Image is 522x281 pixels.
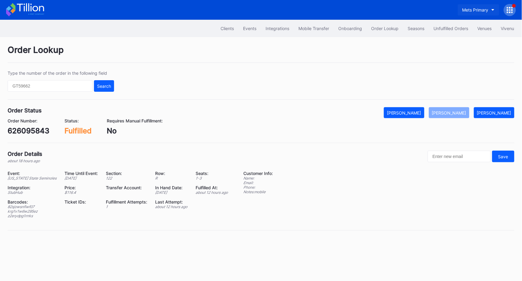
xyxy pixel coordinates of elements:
div: Order Lookup [8,45,514,63]
div: 82sjowsnfiwf07 [8,204,57,209]
div: Order Number: [8,118,49,123]
button: [PERSON_NAME] [474,107,514,118]
button: Vivenu [496,23,519,34]
div: Seats: [196,171,228,176]
button: Clients [216,23,238,34]
div: Transfer Account: [106,185,148,190]
button: Search [94,80,114,92]
div: Mobile Transfer [298,26,329,31]
div: Fulfilled At: [196,185,228,190]
div: Notes: mobile [243,190,273,194]
button: Order Lookup [367,23,403,34]
div: Order Status [8,107,42,114]
div: Status: [64,118,92,123]
div: 122 [106,176,148,180]
button: Integrations [261,23,294,34]
div: No [107,126,163,135]
div: krg1v1w6w295ez [8,209,57,214]
div: [PERSON_NAME] [432,110,466,115]
div: Integration: [8,185,57,190]
div: [PERSON_NAME] [477,110,511,115]
div: Barcodes: [8,199,57,204]
button: Save [492,151,514,162]
button: Unfulfilled Orders [429,23,473,34]
button: [PERSON_NAME] [384,107,424,118]
div: 1 [106,204,148,209]
div: 1 - 3 [196,176,228,180]
div: Fulfilled [64,126,92,135]
div: Onboarding [338,26,362,31]
button: Mobile Transfer [294,23,334,34]
input: GT59662 [8,80,92,92]
div: [DATE] [155,190,188,195]
div: In Hand Date: [155,185,188,190]
div: Email: [243,180,273,185]
div: 626095843 [8,126,49,135]
div: Mets Primary [462,7,489,12]
div: Vivenu [501,26,514,31]
div: Price: [64,185,98,190]
div: Seasons [408,26,425,31]
div: Order Details [8,151,42,157]
div: [US_STATE] State Seminoles [8,176,57,180]
div: Venues [478,26,492,31]
div: Integrations [266,26,289,31]
button: Events [238,23,261,34]
div: Last Attempt: [155,199,188,204]
input: Enter new email [428,151,491,162]
div: Section: [106,171,148,176]
div: $ 116.4 [64,190,98,195]
div: Search [97,84,111,89]
button: [PERSON_NAME] [429,107,469,118]
div: Ticket IDs: [64,199,98,204]
button: Onboarding [334,23,367,34]
div: StubHub [8,190,57,195]
div: [DATE] [64,176,98,180]
div: Name: [243,176,273,180]
div: about 18 hours ago [8,159,42,163]
button: Seasons [403,23,429,34]
div: Requires Manual Fulfillment: [107,118,163,123]
div: Order Lookup [371,26,399,31]
button: Venues [473,23,496,34]
div: Fulfillment Attempts: [106,199,148,204]
div: Events [243,26,256,31]
div: Customer Info: [243,171,273,176]
div: Time Until Event: [64,171,98,176]
div: Save [498,154,508,159]
div: Row: [155,171,188,176]
div: Unfulfilled Orders [434,26,468,31]
div: Event: [8,171,57,176]
div: about 12 hours ago [155,204,188,209]
button: Mets Primary [458,4,499,15]
div: Phone: [243,185,273,190]
div: about 12 hours ago [196,190,228,195]
div: [PERSON_NAME] [387,110,421,115]
div: Clients [221,26,234,31]
div: Type the number of the order in the following field [8,70,114,76]
div: R [155,176,188,180]
div: z2erydpg1rrrks [8,214,57,218]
